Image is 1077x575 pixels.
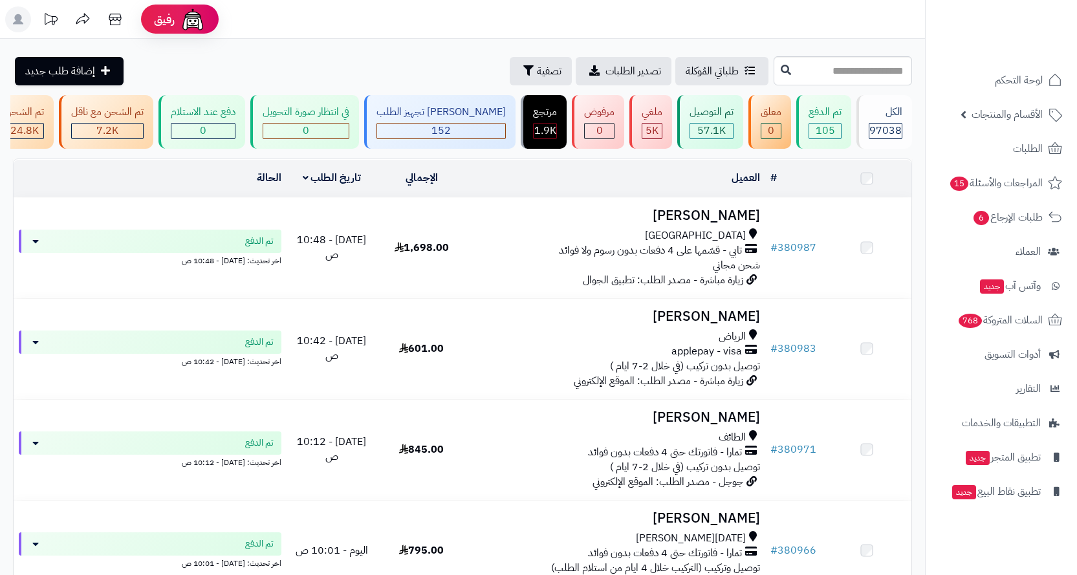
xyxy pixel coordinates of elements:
[399,543,444,558] span: 795.00
[303,123,309,138] span: 0
[537,63,561,79] span: تصفية
[675,95,746,149] a: تم التوصيل 57.1K
[510,57,572,85] button: تصفية
[962,414,1041,432] span: التطبيقات والخدمات
[569,95,627,149] a: مرفوض 0
[933,65,1069,96] a: لوحة التحكم
[686,63,739,79] span: طلباتي المُوكلة
[156,95,248,149] a: دفع عند الاستلام 0
[980,279,1004,294] span: جديد
[770,442,816,457] a: #380971
[636,531,746,546] span: [DATE][PERSON_NAME]
[770,240,778,255] span: #
[809,105,842,120] div: تم الدفع
[559,243,742,258] span: تابي - قسّمها على 4 دفعات بدون رسوم ولا فوائد
[1016,243,1041,261] span: العملاء
[959,314,982,328] span: 768
[671,344,742,359] span: applepay - visa
[642,105,662,120] div: ملغي
[171,124,235,138] div: 0
[596,123,603,138] span: 0
[770,341,778,356] span: #
[952,485,976,499] span: جديد
[610,358,760,374] span: توصيل بدون تركيب (في خلال 2-7 ايام )
[933,373,1069,404] a: التقارير
[719,430,746,445] span: الطائف
[15,57,124,85] a: إضافة طلب جديد
[768,123,774,138] span: 0
[933,236,1069,267] a: العملاء
[296,543,368,558] span: اليوم - 10:01 ص
[713,257,760,273] span: شحن مجاني
[951,483,1041,501] span: تطبيق نقاط البيع
[972,105,1043,124] span: الأقسام والمنتجات
[690,124,733,138] div: 57128
[690,105,734,120] div: تم التوصيل
[985,345,1041,363] span: أدوات التسويق
[933,168,1069,199] a: المراجعات والأسئلة15
[71,105,144,120] div: تم الشحن مع ناقل
[19,556,281,569] div: اخر تحديث: [DATE] - 10:01 ص
[645,228,746,243] span: [GEOGRAPHIC_DATA]
[56,95,156,149] a: تم الشحن مع ناقل 7.2K
[933,476,1069,507] a: تطبيق نقاط البيعجديد
[697,123,726,138] span: 57.1K
[933,133,1069,164] a: الطلبات
[933,339,1069,370] a: أدوات التسويق
[533,105,557,120] div: مرتجع
[245,537,274,550] span: تم الدفع
[376,105,506,120] div: [PERSON_NAME] تجهيز الطلب
[950,177,968,191] span: 15
[770,341,816,356] a: #380983
[96,123,118,138] span: 7.2K
[472,208,760,223] h3: [PERSON_NAME]
[576,57,671,85] a: تصدير الطلبات
[770,543,816,558] a: #380966
[180,6,206,32] img: ai-face.png
[588,445,742,460] span: تمارا - فاتورتك حتى 4 دفعات بدون فوائد
[964,448,1041,466] span: تطبيق المتجر
[585,124,614,138] div: 0
[816,123,835,138] span: 105
[809,124,841,138] div: 105
[574,373,743,389] span: زيارة مباشرة - مصدر الطلب: الموقع الإلكتروني
[472,511,760,526] h3: [PERSON_NAME]
[1013,140,1043,158] span: الطلبات
[395,240,449,255] span: 1,698.00
[19,354,281,367] div: اخر تحديث: [DATE] - 10:42 ص
[794,95,854,149] a: تم الدفع 105
[770,240,816,255] a: #380987
[610,459,760,475] span: توصيل بدون تركيب (في خلال 2-7 ايام )
[518,95,569,149] a: مرتجع 1.9K
[534,123,556,138] span: 1.9K
[263,105,349,120] div: في انتظار صورة التحويل
[19,455,281,468] div: اخر تحديث: [DATE] - 10:12 ص
[933,442,1069,473] a: تطبيق المتجرجديد
[770,442,778,457] span: #
[770,170,777,186] a: #
[431,123,451,138] span: 152
[675,57,768,85] a: طلباتي المُوكلة
[646,123,658,138] span: 5K
[869,123,902,138] span: 97038
[605,63,661,79] span: تصدير الطلبات
[5,124,43,138] div: 24838
[25,63,95,79] span: إضافة طلب جديد
[719,329,746,344] span: الرياض
[933,305,1069,336] a: السلات المتروكة768
[297,333,366,363] span: [DATE] - 10:42 ص
[588,546,742,561] span: تمارا - فاتورتك حتى 4 دفعات بدون فوائد
[200,123,206,138] span: 0
[732,170,760,186] a: العميل
[245,437,274,450] span: تم الدفع
[746,95,794,149] a: معلق 0
[377,124,505,138] div: 152
[472,410,760,425] h3: [PERSON_NAME]
[399,341,444,356] span: 601.00
[248,95,362,149] a: في انتظار صورة التحويل 0
[171,105,235,120] div: دفع عند الاستلام
[10,123,39,138] span: 24.8K
[399,442,444,457] span: 845.00
[933,270,1069,301] a: وآتس آبجديد
[761,124,781,138] div: 0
